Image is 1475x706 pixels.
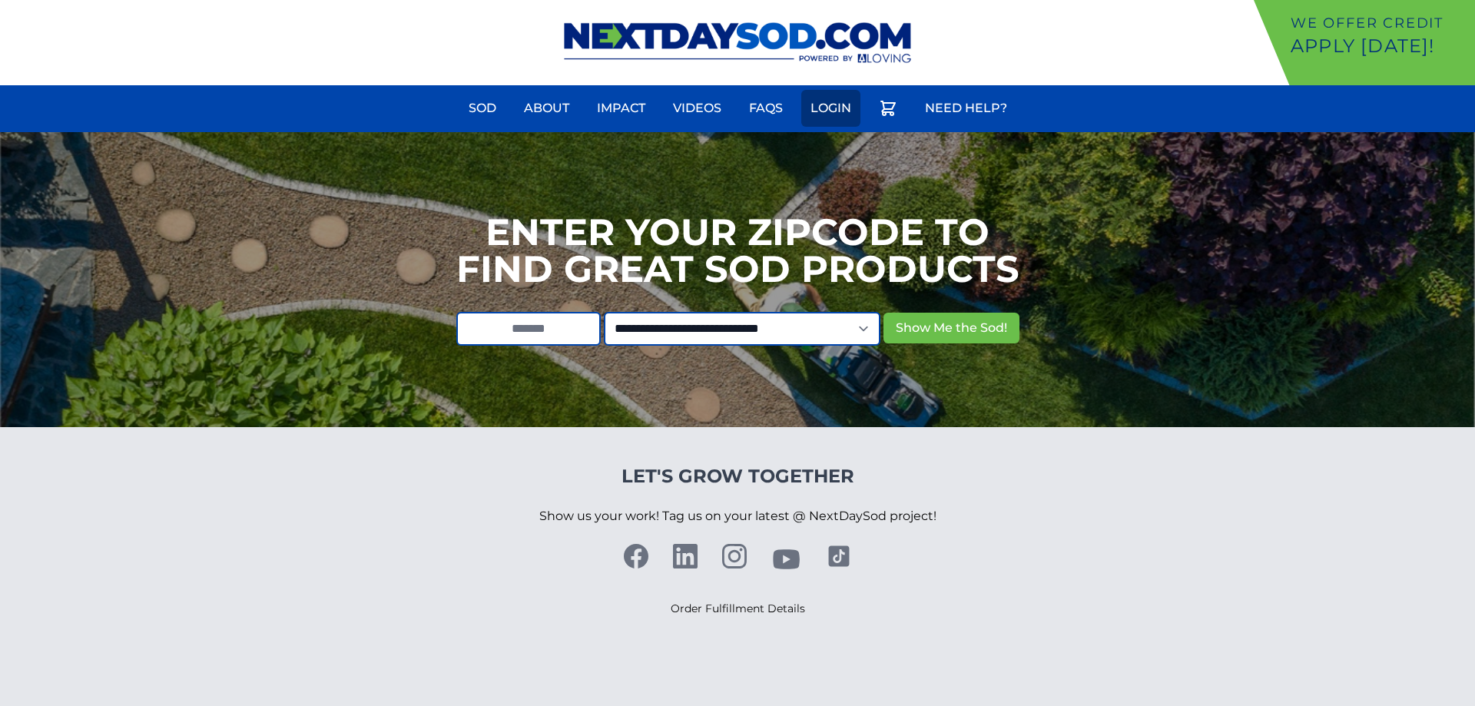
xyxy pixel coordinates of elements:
a: Sod [459,90,505,127]
h4: Let's Grow Together [539,464,936,489]
p: We offer Credit [1291,12,1469,34]
a: Need Help? [916,90,1016,127]
a: Impact [588,90,655,127]
p: Show us your work! Tag us on your latest @ NextDaySod project! [539,489,936,544]
p: Apply [DATE]! [1291,34,1469,58]
a: About [515,90,578,127]
a: FAQs [740,90,792,127]
a: Order Fulfillment Details [671,602,805,615]
h1: Enter your Zipcode to Find Great Sod Products [456,214,1019,287]
a: Login [801,90,860,127]
a: Videos [664,90,731,127]
button: Show Me the Sod! [883,313,1019,343]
